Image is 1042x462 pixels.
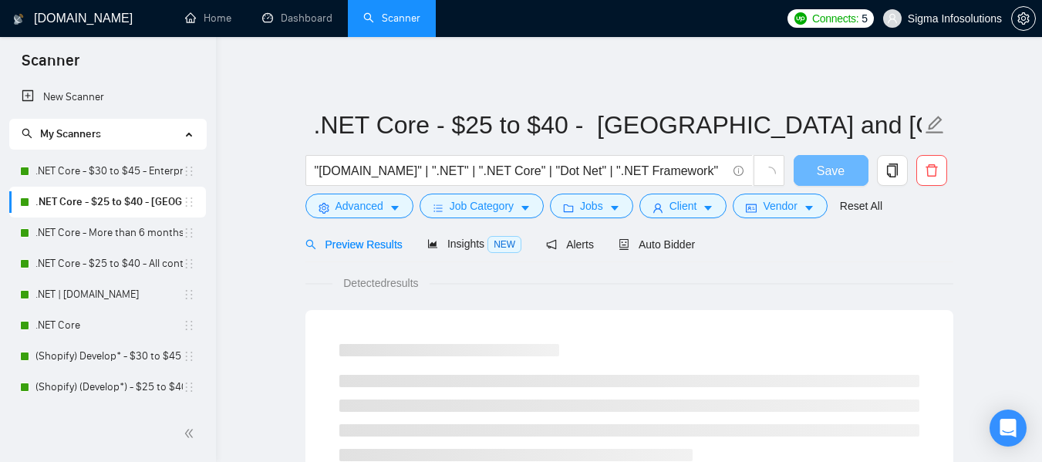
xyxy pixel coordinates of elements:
span: Insights [427,238,521,250]
span: caret-down [609,202,620,214]
span: caret-down [804,202,814,214]
img: logo [13,7,24,32]
span: My Scanners [22,127,101,140]
span: Scanner [9,49,92,82]
span: loading [762,167,776,180]
input: Search Freelance Jobs... [315,161,727,180]
button: idcardVendorcaret-down [733,194,827,218]
input: Scanner name... [314,106,922,144]
span: holder [183,258,195,270]
button: barsJob Categorycaret-down [420,194,544,218]
span: holder [183,288,195,301]
span: info-circle [733,166,744,176]
span: Save [817,161,845,180]
button: settingAdvancedcaret-down [305,194,413,218]
a: .NET | [DOMAIN_NAME] [35,279,183,310]
span: caret-down [389,202,400,214]
li: .NET Core - $25 to $40 - USA and Oceania [9,187,206,218]
li: New Scanner [9,82,206,113]
span: Alerts [546,238,594,251]
span: idcard [746,202,757,214]
span: holder [183,196,195,208]
span: copy [878,164,907,177]
a: .NET Core - $25 to $40 - [GEOGRAPHIC_DATA] and [GEOGRAPHIC_DATA] [35,187,183,218]
li: .NET Core - More than 6 months of work [9,218,206,248]
span: robot [619,239,629,250]
span: search [22,128,32,139]
a: dashboardDashboard [262,12,332,25]
a: (Shopify) (Develop*) - $25 to $40 - [GEOGRAPHIC_DATA] and Ocenia [35,372,183,403]
span: search [305,239,316,250]
span: holder [183,165,195,177]
a: Reset All [840,197,882,214]
div: Open Intercom Messenger [990,410,1027,447]
li: .NET Core - $30 to $45 - Enterprise client - ROW [9,156,206,187]
span: folder [563,202,574,214]
span: holder [183,227,195,239]
a: .NET Core - $30 to $45 - Enterprise client - ROW [35,156,183,187]
a: .NET Core - $25 to $40 - All continents [35,248,183,279]
span: notification [546,239,557,250]
span: My Scanners [40,127,101,140]
span: caret-down [703,202,713,214]
span: Jobs [580,197,603,214]
button: copy [877,155,908,186]
a: homeHome [185,12,231,25]
a: searchScanner [363,12,420,25]
a: New Scanner [22,82,194,113]
span: bars [433,202,443,214]
span: Advanced [336,197,383,214]
span: holder [183,319,195,332]
button: Save [794,155,868,186]
span: holder [183,381,195,393]
span: Detected results [332,275,429,292]
span: edit [925,115,945,135]
button: delete [916,155,947,186]
span: Auto Bidder [619,238,695,251]
span: setting [1012,12,1035,25]
li: (Shopify) (Develop*) [9,403,206,433]
img: upwork-logo.png [794,12,807,25]
span: area-chart [427,238,438,249]
li: .NET Core - $25 to $40 - All continents [9,248,206,279]
span: Connects: [812,10,858,27]
span: delete [917,164,946,177]
a: .NET Core [35,310,183,341]
span: NEW [487,236,521,253]
a: .NET Core - More than 6 months of work [35,218,183,248]
li: .NET | ASP.NET [9,279,206,310]
li: .NET Core [9,310,206,341]
button: setting [1011,6,1036,31]
button: folderJobscaret-down [550,194,633,218]
span: holder [183,350,195,363]
span: user [653,202,663,214]
span: Vendor [763,197,797,214]
span: 5 [862,10,868,27]
li: (Shopify) (Develop*) - $25 to $40 - USA and Ocenia [9,372,206,403]
li: (Shopify) Develop* - $30 to $45 Enterprise [9,341,206,372]
a: setting [1011,12,1036,25]
button: userClientcaret-down [639,194,727,218]
span: caret-down [520,202,531,214]
span: setting [319,202,329,214]
span: Client [669,197,697,214]
span: Job Category [450,197,514,214]
span: user [887,13,898,24]
span: double-left [184,426,199,441]
a: (Shopify) Develop* - $30 to $45 Enterprise [35,341,183,372]
span: Preview Results [305,238,403,251]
